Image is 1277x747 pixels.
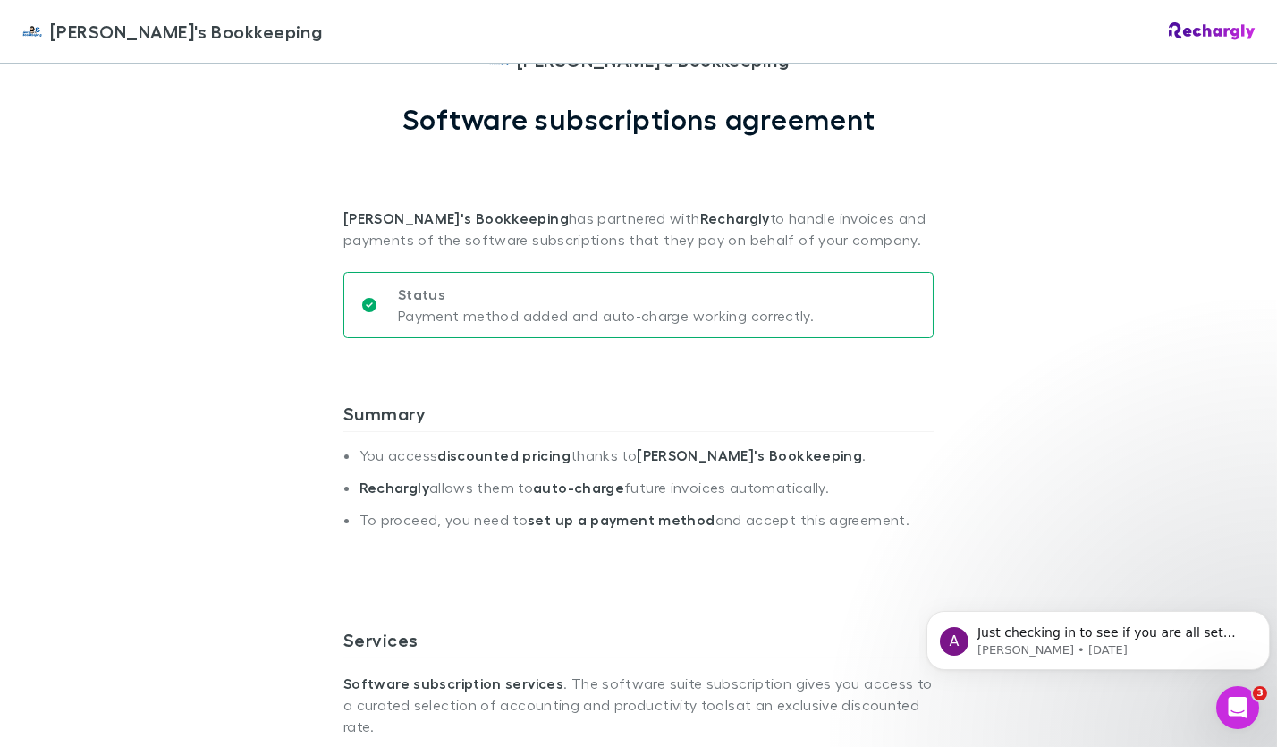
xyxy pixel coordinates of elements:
strong: set up a payment method [528,511,715,529]
strong: [PERSON_NAME]'s Bookkeeping [637,446,862,464]
li: To proceed, you need to and accept this agreement. [359,511,934,543]
p: Payment method added and auto-charge working correctly. [398,305,814,327]
strong: discounted pricing [437,446,571,464]
strong: Rechargly [700,209,770,227]
strong: [PERSON_NAME]'s Bookkeeping [343,209,569,227]
span: 3 [1253,686,1267,700]
h3: Summary [343,403,934,431]
strong: Software subscription services [343,675,563,692]
p: has partnered with to handle invoices and payments of the software subscriptions that they pay on... [343,136,934,250]
p: Status [398,284,814,305]
iframe: Intercom live chat [1216,686,1259,729]
li: You access thanks to . [359,446,934,479]
span: [PERSON_NAME]'s Bookkeeping [50,18,322,45]
iframe: Intercom notifications message [919,573,1277,699]
strong: auto-charge [533,479,624,497]
img: Jim's Bookkeeping's Logo [21,21,43,42]
h1: Software subscriptions agreement [402,102,875,136]
img: Rechargly Logo [1169,22,1256,40]
li: allows them to future invoices automatically. [359,479,934,511]
strong: Rechargly [359,479,429,497]
h3: Services [343,629,934,658]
